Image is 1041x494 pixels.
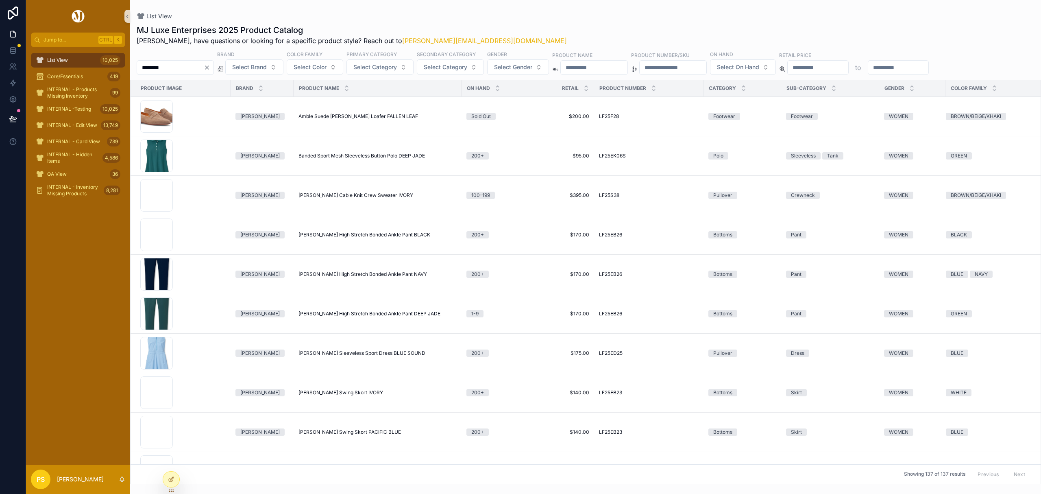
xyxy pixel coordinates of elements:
[889,231,908,238] div: WOMEN
[951,152,967,160] div: GREEN
[47,86,107,99] span: INTERNAL - Products Missing Inventory
[884,428,941,436] a: WOMEN
[538,429,589,435] span: $140.00
[599,232,622,238] span: LF25EB26
[37,474,45,484] span: PS
[946,231,1035,238] a: BLACK
[298,350,425,356] span: [PERSON_NAME] Sleeveless Sport Dress BLUE SOUND
[827,152,838,160] div: Tank
[951,310,967,317] div: GREEN
[240,389,280,396] div: [PERSON_NAME]
[487,50,507,58] label: Gender
[884,231,941,238] a: WOMEN
[31,102,125,116] a: INTERNAL -Testing10,025
[417,50,476,58] label: Secondary Category
[786,85,826,92] span: Sub-Category
[98,36,113,44] span: Ctrl
[471,192,490,199] div: 100-199
[26,47,130,208] div: scrollable content
[298,232,430,238] span: [PERSON_NAME] High Stretch Bonded Ankle Pant BLACK
[346,50,397,58] label: Primary Category
[47,106,91,112] span: INTERNAL -Testing
[31,134,125,149] a: INTERNAL - Card View739
[786,271,874,278] a: Pant
[298,389,383,396] span: [PERSON_NAME] Swing Skort IVORY
[47,138,100,145] span: INTERNAL - Card View
[471,350,484,357] div: 200+
[538,310,589,317] a: $170.00
[471,389,484,396] div: 200+
[889,389,908,396] div: WOMEN
[107,137,120,146] div: 739
[235,389,289,396] a: [PERSON_NAME]
[240,350,280,357] div: [PERSON_NAME]
[884,192,941,199] a: WOMEN
[791,389,802,396] div: Skirt
[31,151,125,165] a: INTERNAL - Hidden Items4,586
[884,271,941,278] a: WOMEN
[791,271,801,278] div: Pant
[786,231,874,238] a: Pant
[31,118,125,133] a: INTERNAL - Edit View13,749
[599,310,699,317] a: LF25EB26
[471,152,484,160] div: 200+
[791,152,816,160] div: Sleeveless
[631,51,690,59] label: Product Number/SKU
[298,429,457,435] a: [PERSON_NAME] Swing Skort PACIFIC BLUE
[466,428,528,436] a: 200+
[538,232,589,238] a: $170.00
[884,389,941,396] a: WOMEN
[110,169,120,179] div: 36
[599,85,646,92] span: Product Number
[298,271,457,278] a: [PERSON_NAME] High Stretch Bonded Ankle Pant NAVY
[599,350,699,356] a: LF25ED25
[47,122,97,129] span: INTERNAL - Edit View
[240,428,280,436] div: [PERSON_NAME]
[951,192,1001,199] div: BROWN/BEIGE/KHAKI
[235,310,289,317] a: [PERSON_NAME]
[710,50,733,58] label: On Hand
[298,192,457,199] a: [PERSON_NAME] Cable Knit Crew Sweater IVORY
[791,231,801,238] div: Pant
[298,429,401,435] span: [PERSON_NAME] Swing Skort PACIFIC BLUE
[232,63,267,71] span: Select Brand
[225,59,283,75] button: Select Button
[235,350,289,357] a: [PERSON_NAME]
[471,271,484,278] div: 200+
[713,152,723,160] div: Polo
[538,350,589,356] span: $175.00
[235,192,289,199] a: [PERSON_NAME]
[889,192,908,199] div: WOMEN
[884,85,904,92] span: Gender
[240,113,280,120] div: [PERSON_NAME]
[487,59,549,75] button: Select Button
[713,350,732,357] div: Pullover
[708,192,776,199] a: Pullover
[204,64,213,71] button: Clear
[786,310,874,317] a: Pant
[102,153,120,163] div: 4,586
[104,186,120,195] div: 8,281
[904,471,965,478] span: Showing 137 of 137 results
[70,10,86,23] img: App logo
[137,36,567,46] span: [PERSON_NAME], have questions or looking for a specific product style? Reach out to
[47,73,83,80] span: Core/Essentials
[717,63,759,71] span: Select On Hand
[240,192,280,199] div: [PERSON_NAME]
[599,271,699,278] a: LF25EB26
[599,310,622,317] span: LF25EB26
[708,310,776,317] a: Bottoms
[889,152,908,160] div: WOMEN
[951,428,963,436] div: BLUE
[713,428,732,436] div: Bottoms
[538,389,589,396] span: $140.00
[31,167,125,181] a: QA View36
[471,113,491,120] div: Sold Out
[240,271,280,278] div: [PERSON_NAME]
[791,350,804,357] div: Dress
[466,192,528,199] a: 100-199
[889,428,908,436] div: WOMEN
[235,152,289,160] a: [PERSON_NAME]
[402,37,567,45] a: [PERSON_NAME][EMAIL_ADDRESS][DOMAIN_NAME]
[466,350,528,357] a: 200+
